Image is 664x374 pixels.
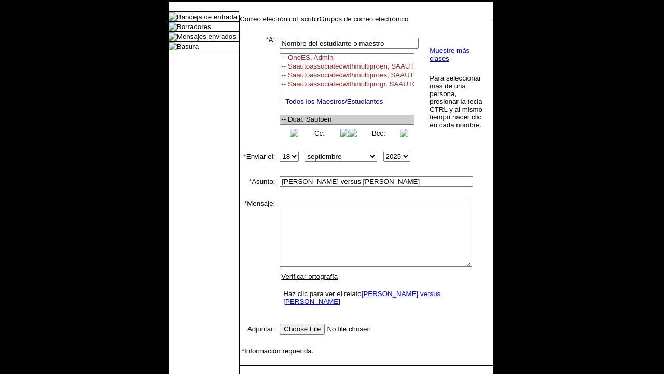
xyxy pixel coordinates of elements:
img: folder_icon.gif [169,32,177,41]
img: button_left.png [349,129,357,137]
td: Haz clic para ver el relato [281,287,471,308]
img: spacer.gif [275,181,275,182]
img: spacer.gif [240,189,250,199]
img: spacer.gif [275,85,278,90]
option: -- Dual, Sautoen [280,115,414,124]
td: Mensaje: [240,199,275,311]
img: folder_icon.gif [169,42,177,50]
img: button_left.png [290,129,298,137]
td: A: [240,36,275,139]
td: Asunto: [240,174,275,189]
a: Verificar ortografía [281,273,338,280]
img: spacer.gif [240,337,250,347]
td: Adjuntar: [240,322,275,337]
a: Bandeja de entrada [177,13,237,21]
a: [PERSON_NAME] versus [PERSON_NAME] [283,290,440,305]
img: spacer.gif [240,164,250,174]
img: folder_icon.gif [169,22,177,31]
img: spacer.gif [240,366,247,373]
option: -- OneES, Admin [280,54,414,62]
img: spacer.gif [275,156,275,157]
option: -- Saautoassociatedwithmultiproen, SAAUTOASSOCIATEDWITHMULTIPROGRAMEN [280,62,414,71]
a: Mensajes enviados [177,33,236,41]
img: folder_icon.gif [169,12,177,21]
a: Bcc: [372,129,385,137]
option: -- Saautoassociatedwithmultiproes, SAAUTOASSOCIATEDWITHMULTIPROGRAMES [280,71,414,80]
td: Para seleccionar más de una persona, presionar la tecla CTRL y al mismo tiempo hacer clic en cada... [429,74,485,129]
img: spacer.gif [240,139,250,150]
a: Basura [177,43,199,50]
a: Cc: [314,129,325,137]
td: Enviar el: [240,150,275,164]
a: Borradores [177,23,211,31]
img: button_right.png [340,129,349,137]
option: - Todos los Maestros/Estudiantes [280,98,414,106]
img: button_right.png [400,129,408,137]
td: Información requerida. [240,347,493,355]
a: Escribir [296,15,319,23]
option: -- Saautoassociatedwithmultiprogr, SAAUTOASSOCIATEDWITHMULTIPROGRAMCLA [280,80,414,89]
a: Muestre más clases [430,47,469,62]
a: Correo electrónico [240,15,296,23]
img: spacer.gif [240,355,250,365]
a: Grupos de correo electrónico [320,15,409,23]
img: spacer.gif [240,311,250,322]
